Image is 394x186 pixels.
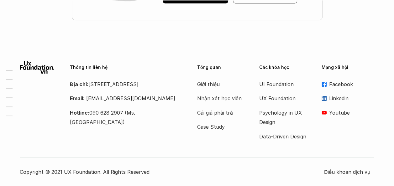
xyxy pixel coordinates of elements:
[329,108,375,117] p: Youtube
[259,94,309,103] a: UX Foundation
[324,167,374,177] a: Điều khoản dịch vụ
[70,110,89,116] strong: Hotline:
[322,108,375,117] a: Youtube
[259,108,309,127] a: Psychology in UX Design
[20,167,324,177] p: Copyright © 2021 UX Foundation. All Rights Reserved
[259,132,309,141] a: Data-Driven Design
[70,95,85,101] strong: Email:
[70,81,88,87] strong: Địa chỉ:
[86,95,175,101] a: [EMAIL_ADDRESS][DOMAIN_NAME]
[70,80,181,89] p: [STREET_ADDRESS]
[322,94,375,103] a: Linkedin
[329,80,375,89] p: Facebook
[197,94,247,103] a: Nhận xét học viên
[70,108,181,127] p: 090 628 2907 (Ms. [GEOGRAPHIC_DATA])
[322,80,375,89] a: Facebook
[197,108,247,117] a: Cái giá phải trả
[322,65,375,70] p: Mạng xã hội
[259,80,309,89] a: UI Foundation
[197,80,247,89] a: Giới thiệu
[329,94,375,103] p: Linkedin
[259,65,312,70] p: Các khóa học
[197,122,247,132] a: Case Study
[70,65,181,70] p: Thông tin liên hệ
[197,65,250,70] p: Tổng quan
